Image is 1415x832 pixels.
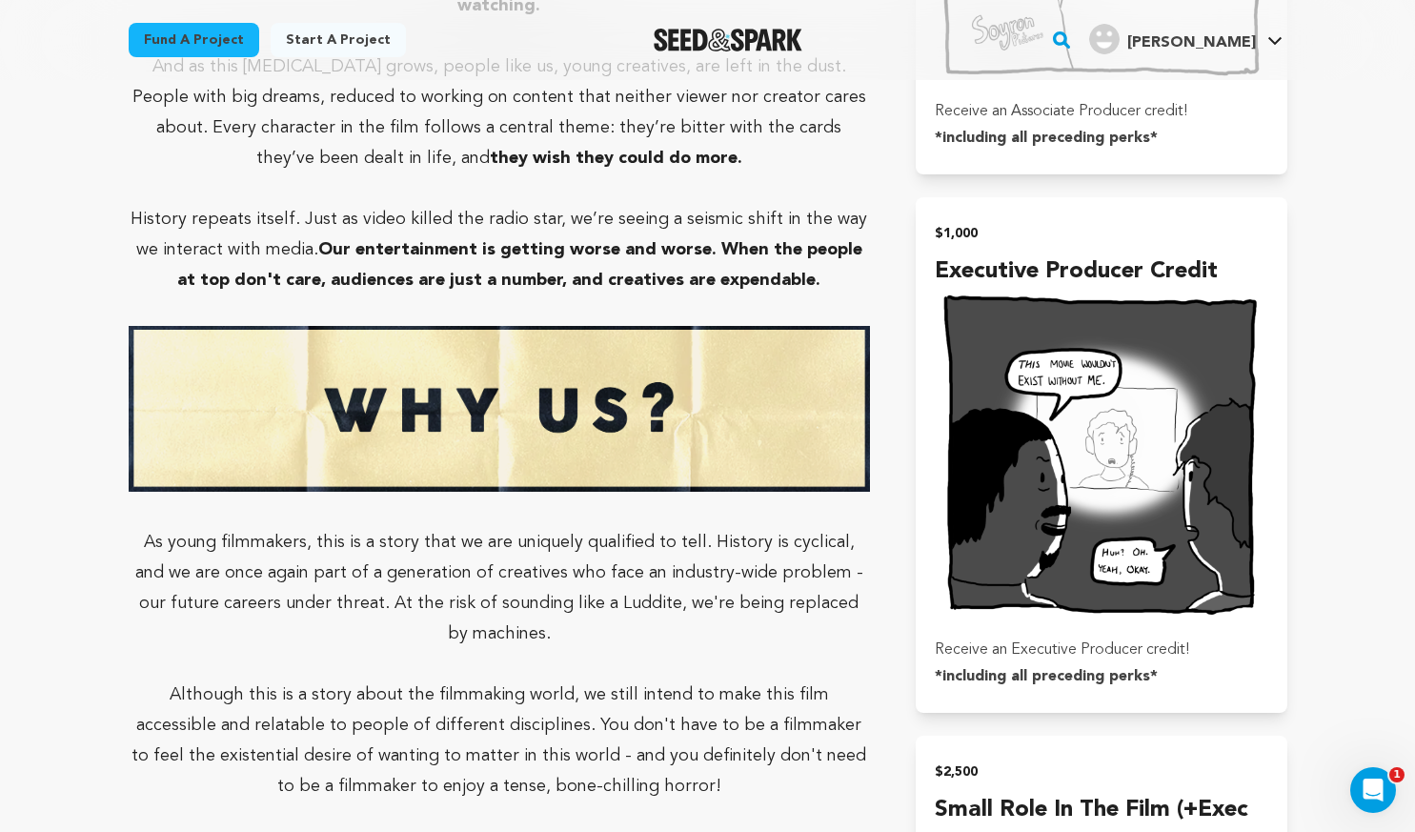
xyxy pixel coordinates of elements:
h2: $2,500 [935,759,1267,785]
p: Although this is a story about the filmmaking world, we still intend to make this film accessible... [129,680,871,802]
img: incentive [935,289,1267,621]
span: Chin Ho F.'s Profile [1085,20,1286,60]
a: Chin Ho F.'s Profile [1085,20,1286,54]
iframe: Intercom live chat [1350,767,1396,813]
img: Seed&Spark Logo Dark Mode [654,29,803,51]
strong: they wish they could do more. [490,150,742,167]
a: Start a project [271,23,406,57]
span: 1 [1389,767,1405,782]
p: Receive an Associate Producer credit! [935,98,1267,125]
strong: *including all preceding perks* [935,669,1158,684]
strong: Our entertainment is getting worse and worse. When the people at top don't care, audiences are ju... [177,241,862,289]
a: Seed&Spark Homepage [654,29,803,51]
h4: Executive Producer Credit [935,254,1267,289]
a: Fund a project [129,23,259,57]
p: Receive an Executive Producer credit! [935,637,1267,663]
strong: *including all preceding perks* [935,131,1158,146]
img: user.png [1089,24,1120,54]
button: $1,000 Executive Producer Credit incentive Receive an Executive Producer credit!*including all pr... [916,197,1286,713]
img: 1755738658-Why%20Us.png [129,326,871,492]
h2: $1,000 [935,220,1267,247]
p: As young filmmakers, this is a story that we are uniquely qualified to tell. History is cyclical,... [129,527,871,649]
span: [PERSON_NAME] [1127,35,1256,51]
p: And as this [MEDICAL_DATA] grows, people like us, young creatives, are left in the dust. People w... [129,51,871,173]
div: Chin Ho F.'s Profile [1089,24,1256,54]
p: History repeats itself. Just as video killed the radio star, we’re seeing a seismic shift in the ... [129,204,871,295]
